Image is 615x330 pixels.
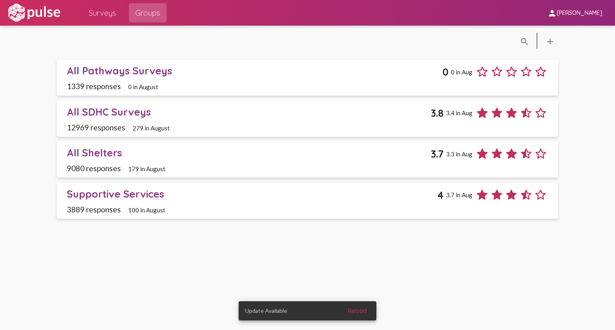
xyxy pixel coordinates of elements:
div: All SDHC Surveys [67,106,431,118]
mat-icon: person [547,8,557,18]
mat-icon: language [520,37,529,46]
a: Groups [129,3,167,22]
span: 3.8 [431,107,444,119]
span: 3889 responses [67,205,121,214]
a: All Pathways Surveys00 in Aug1339 responses0 in August [57,60,558,96]
div: All Shelters [67,146,431,159]
span: 3.4 in Aug [446,109,472,116]
span: 0 [442,66,448,78]
button: language [517,33,533,49]
span: 0 in August [128,83,158,90]
span: Reload [348,307,367,314]
span: 279 in August [133,124,170,132]
span: [PERSON_NAME] [557,10,602,17]
button: Reload [342,304,373,318]
div: All Pathways Surveys [67,64,442,77]
span: 1339 responses [67,82,121,91]
span: Surveys [89,6,116,20]
a: Supportive Services43.7 in Aug3889 responses100 in August [57,183,558,219]
span: 4 [437,189,444,201]
mat-icon: language [545,37,555,46]
span: 3.3 in Aug [446,150,472,158]
span: Groups [135,6,160,20]
a: All SDHC Surveys3.83.4 in Aug12969 responses279 in August [57,101,558,137]
button: [PERSON_NAME] [541,5,609,20]
a: All Shelters3.73.3 in Aug9080 responses179 in August [57,142,558,178]
div: Supportive Services [67,188,437,200]
img: white-logo.svg [6,3,62,23]
span: 3.7 [431,148,444,160]
span: 179 in August [128,165,165,172]
span: 0 in Aug [451,68,472,76]
span: 100 in August [128,206,165,214]
span: 9080 responses [67,164,121,173]
a: Surveys [82,3,123,22]
span: 3.7 in Aug [446,191,472,198]
button: language [542,33,558,49]
span: Update Available [245,307,287,315]
span: 12969 responses [67,123,125,132]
